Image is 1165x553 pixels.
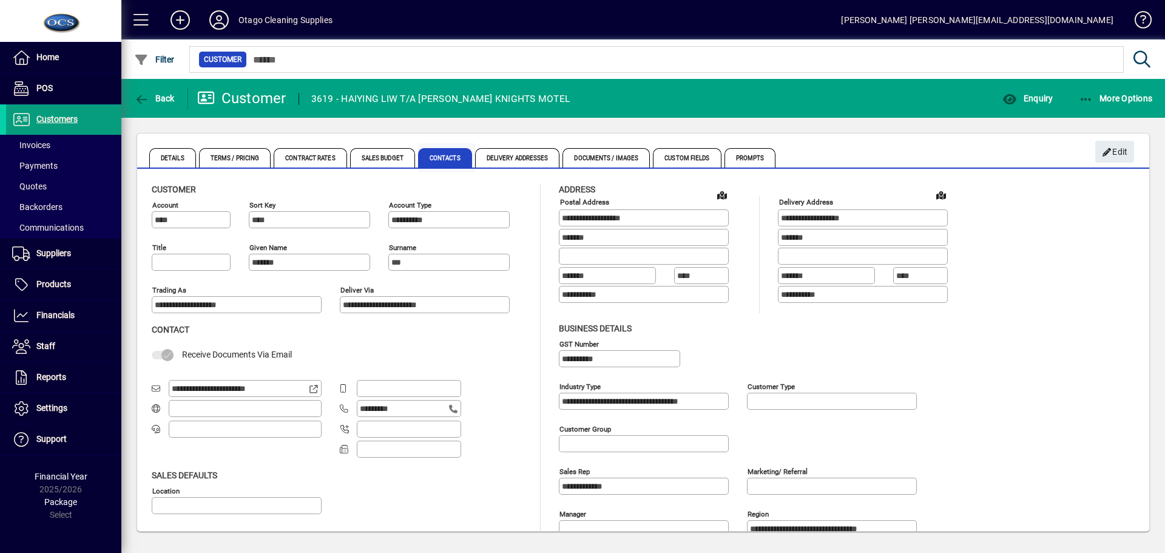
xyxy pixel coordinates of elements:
mat-label: Sort key [249,201,275,209]
div: Otago Cleaning Supplies [238,10,333,30]
a: Payments [6,155,121,176]
span: Invoices [12,140,50,150]
span: Home [36,52,59,62]
button: Add [161,9,200,31]
span: POS [36,83,53,93]
span: Settings [36,403,67,413]
span: Products [36,279,71,289]
button: Filter [131,49,178,70]
mat-label: Title [152,243,166,252]
button: Edit [1095,141,1134,163]
span: Custom Fields [653,148,721,168]
a: Communications [6,217,121,238]
span: Support [36,434,67,444]
button: Enquiry [999,87,1056,109]
a: Suppliers [6,239,121,269]
a: Knowledge Base [1126,2,1150,42]
mat-label: Account Type [389,201,431,209]
span: Sales defaults [152,470,217,480]
span: Communications [12,223,84,232]
mat-label: Customer group [559,424,611,433]
mat-label: Customer type [748,382,795,390]
span: Customer [204,53,241,66]
mat-label: Sales rep [559,467,590,475]
a: Backorders [6,197,121,217]
a: Quotes [6,176,121,197]
a: Home [6,42,121,73]
a: POS [6,73,121,104]
a: View on map [931,185,951,205]
a: Financials [6,300,121,331]
mat-label: Account [152,201,178,209]
mat-label: Marketing/ Referral [748,467,808,475]
mat-label: Given name [249,243,287,252]
a: View on map [712,185,732,205]
span: Contacts [418,148,472,168]
span: Reports [36,372,66,382]
mat-label: Manager [559,509,586,518]
span: Financial Year [35,472,87,481]
a: Products [6,270,121,300]
span: Address [559,185,595,194]
span: Quotes [12,182,47,191]
span: Enquiry [1002,93,1053,103]
span: Delivery Addresses [475,148,560,168]
span: Financials [36,310,75,320]
span: Contract Rates [274,148,346,168]
span: Terms / Pricing [199,148,271,168]
a: Settings [6,393,121,424]
span: Back [134,93,175,103]
a: Reports [6,362,121,393]
span: Edit [1102,142,1128,162]
span: More Options [1079,93,1153,103]
mat-label: Industry type [559,382,601,390]
span: Suppliers [36,248,71,258]
button: More Options [1076,87,1156,109]
mat-label: Surname [389,243,416,252]
span: Package [44,497,77,507]
div: 3619 - HAIYING LIW T/A [PERSON_NAME] KNIGHTS MOTEL [311,89,570,109]
span: Staff [36,341,55,351]
span: Backorders [12,202,62,212]
app-page-header-button: Back [121,87,188,109]
div: Customer [197,89,286,108]
mat-label: Region [748,509,769,518]
button: Back [131,87,178,109]
span: Receive Documents Via Email [182,350,292,359]
span: Filter [134,55,175,64]
span: Business details [559,324,632,333]
button: Profile [200,9,238,31]
span: Documents / Images [562,148,650,168]
mat-label: GST Number [559,339,599,348]
mat-label: Location [152,486,180,495]
span: Customers [36,114,78,124]
mat-label: Deliver via [340,286,374,294]
div: [PERSON_NAME] [PERSON_NAME][EMAIL_ADDRESS][DOMAIN_NAME] [841,10,1113,30]
mat-label: Trading as [152,286,186,294]
span: Details [149,148,196,168]
span: Prompts [724,148,776,168]
a: Staff [6,331,121,362]
span: Payments [12,161,58,171]
a: Invoices [6,135,121,155]
span: Sales Budget [350,148,415,168]
span: Contact [152,325,189,334]
span: Customer [152,185,196,194]
a: Support [6,424,121,455]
